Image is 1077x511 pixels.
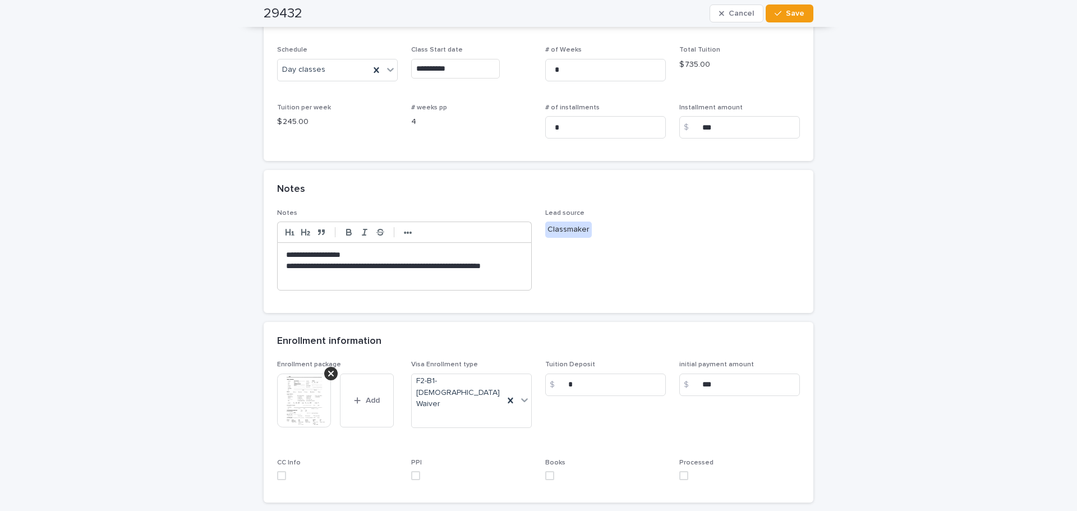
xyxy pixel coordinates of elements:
[416,375,500,410] span: F2-B1-[DEMOGRAPHIC_DATA] Waiver
[340,374,394,427] button: Add
[411,47,463,53] span: Class Start date
[277,47,307,53] span: Schedule
[545,459,565,466] span: Books
[545,104,600,111] span: # of installments
[766,4,813,22] button: Save
[264,6,302,22] h2: 29432
[366,397,380,404] span: Add
[277,116,398,128] p: $ 245.00
[411,116,532,128] p: 4
[411,459,422,466] span: PPI
[400,225,416,239] button: •••
[679,104,743,111] span: Installment amount
[277,361,341,368] span: Enrollment package
[545,210,584,217] span: Lead source
[679,459,714,466] span: Processed
[545,222,592,238] div: Classmaker
[282,64,325,76] span: Day classes
[545,374,568,396] div: $
[545,47,582,53] span: # of Weeks
[411,104,447,111] span: # weeks pp
[679,47,720,53] span: Total Tuition
[277,104,331,111] span: Tuition per week
[786,10,804,17] span: Save
[277,335,381,348] h2: Enrollment information
[411,361,478,368] span: Visa Enrollment type
[729,10,754,17] span: Cancel
[404,228,412,237] strong: •••
[679,374,702,396] div: $
[710,4,763,22] button: Cancel
[545,361,595,368] span: Tuition Deposit
[679,116,702,139] div: $
[679,361,754,368] span: initial payment amount
[277,183,305,196] h2: Notes
[679,59,800,71] p: $ 735.00
[277,459,301,466] span: CC Info
[277,210,297,217] span: Notes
